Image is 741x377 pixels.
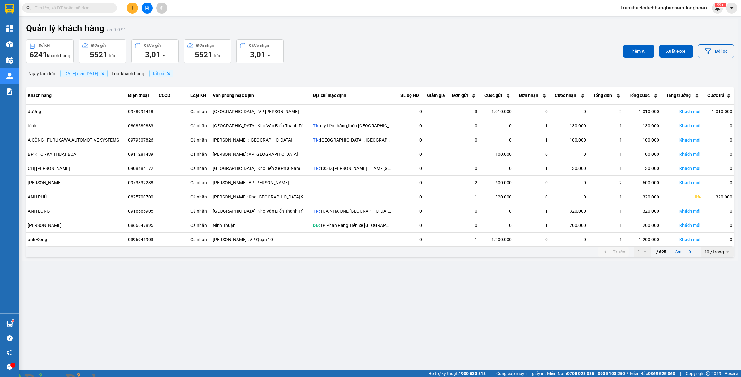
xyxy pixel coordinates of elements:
[101,72,105,76] svg: Delete
[726,3,737,14] button: caret-down
[516,165,548,172] div: 1
[590,236,622,243] div: 1
[196,43,214,48] div: Đơn nhận
[190,222,208,228] div: Cá nhân
[729,5,735,11] span: caret-down
[481,194,512,200] div: 320.000
[60,70,108,77] span: 08/10/2025 đến 15/10/2025, close by backspace
[28,222,124,228] div: [PERSON_NAME]
[6,88,13,95] img: solution-icon
[313,165,392,172] div: 105 Đ.HOÀNG HOA THÁM - NHA TRANG - KHÁNH HÒA
[449,108,478,115] div: 3
[638,249,640,255] div: 1
[704,123,732,129] div: 0
[190,208,208,214] div: Cá nhân
[516,137,548,143] div: 1
[190,179,208,186] div: Cá nhân
[598,247,629,257] button: previous page. current page 1 / 625
[704,249,724,255] div: 10 / trang
[313,208,392,214] div: TÒA NHÀ ONE MOUNT 458 MINH KHAI, HAI BÀ TRƯNG, HÀ NỘI
[28,194,124,200] div: ANH PHÚ
[547,370,625,377] span: Miền Nam
[481,123,512,129] div: 0
[28,208,124,214] div: ANH LONG
[481,108,512,115] div: 1.010.000
[449,236,478,243] div: 1
[6,25,13,32] img: dashboard-icon
[626,151,659,157] div: 100.000
[142,3,153,14] button: file-add
[190,137,208,143] div: Cá nhân
[590,194,622,200] div: 1
[663,179,701,186] div: Khách mới
[630,370,675,377] span: Miền Bắc
[663,151,701,157] div: Khách mới
[704,151,732,157] div: 0
[28,236,124,243] div: anh Đông
[128,137,155,143] div: 0979307826
[400,123,422,129] div: 0
[626,179,659,186] div: 600.000
[516,123,548,129] div: 1
[28,151,124,157] div: BP KHO - KỸ THUẬT BCA
[400,194,422,200] div: 0
[704,165,732,172] div: 0
[552,137,586,143] div: 100.000
[626,137,659,143] div: 100.000
[516,108,548,115] div: 0
[514,87,550,105] th: Đơn nhận, not sorted
[459,371,486,376] strong: 1900 633 818
[313,166,320,171] span: TN:
[626,108,659,115] div: 1.010.000
[481,151,512,157] div: 100.000
[127,3,138,14] button: plus
[313,123,392,129] div: cty tiến thắng,thôn đại đê,đại an,vj bản,nam định
[6,57,13,64] img: warehouse-icon
[39,43,50,48] div: Số KH
[516,222,548,228] div: 1
[516,236,548,243] div: 0
[588,87,624,105] th: Tổng đơn, not sorted
[213,137,309,143] div: [PERSON_NAME] : [GEOGRAPHIC_DATA]
[481,222,512,228] div: 0
[698,44,734,58] button: Bộ lọc
[428,370,486,377] span: Hỗ trợ kỹ thuật:
[213,236,309,243] div: [PERSON_NAME] : VP Quận 10
[449,123,478,129] div: 0
[400,222,422,228] div: 0
[240,50,280,60] div: tỷ
[313,137,392,143] div: CHÂU THÀNH , BẾN TRE : CỔNG CÔNG TY , LÔ C1 C5 , KHU CÔNG NGHIỆP GIAO LONG , XÃ AN PHƯỚC , CHÂU T...
[516,208,548,214] div: 1
[590,151,622,157] div: 1
[449,137,478,143] div: 0
[7,335,13,341] span: question-circle
[184,39,231,63] button: Đơn nhận5521đơn
[145,50,160,59] span: 3,01
[552,165,586,172] div: 130.000
[128,179,155,186] div: 0973832238
[135,50,175,60] div: tỷ
[249,43,269,48] div: Cước nhận
[590,222,622,228] div: 1
[213,151,309,157] div: [PERSON_NAME]: VP [GEOGRAPHIC_DATA]
[590,108,622,115] div: 2
[128,123,155,129] div: 0868580883
[213,194,309,200] div: [PERSON_NAME]: Kho [GEOGRAPHIC_DATA] 9
[400,208,422,214] div: 0
[663,208,701,214] div: Khách mới
[26,87,126,105] th: Khách hàng
[627,372,628,375] span: ⚪️
[426,92,445,99] div: Giảm giá
[28,108,124,115] div: dương
[128,151,155,157] div: 0911281439
[311,87,398,105] th: Địa chỉ mặc định
[496,370,546,377] span: Cung cấp máy in - giấy in:
[190,123,208,129] div: Cá nhân
[704,236,732,243] div: 0
[152,71,164,76] span: Tất cả
[481,236,512,243] div: 1.200.000
[552,236,586,243] div: 0
[704,208,732,214] div: 0
[567,371,625,376] strong: 0708 023 035 - 0935 103 250
[188,87,211,105] th: Loại KH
